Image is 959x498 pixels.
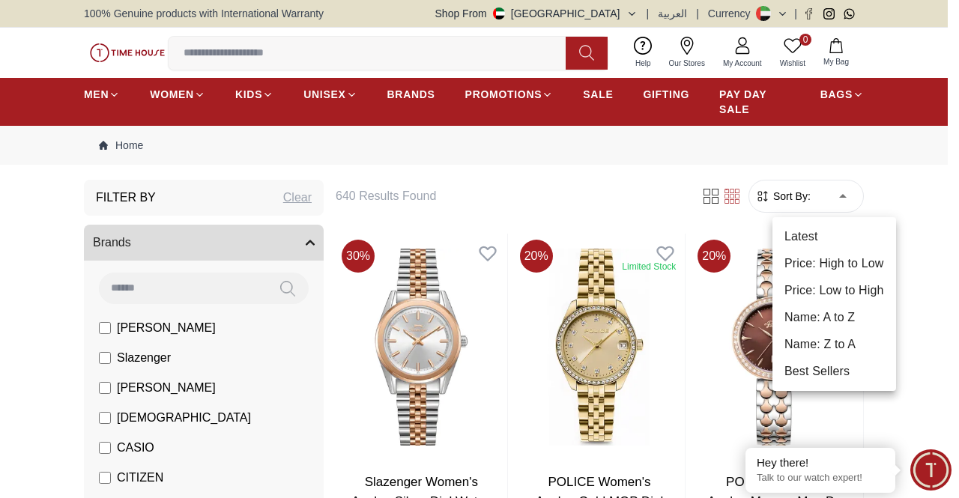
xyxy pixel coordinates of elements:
[757,455,884,470] div: Hey there!
[910,449,952,491] div: Chat Widget
[772,304,896,331] li: Name: A to Z
[772,358,896,385] li: Best Sellers
[772,223,896,250] li: Latest
[772,250,896,277] li: Price: High to Low
[772,277,896,304] li: Price: Low to High
[757,472,884,485] p: Talk to our watch expert!
[772,331,896,358] li: Name: Z to A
